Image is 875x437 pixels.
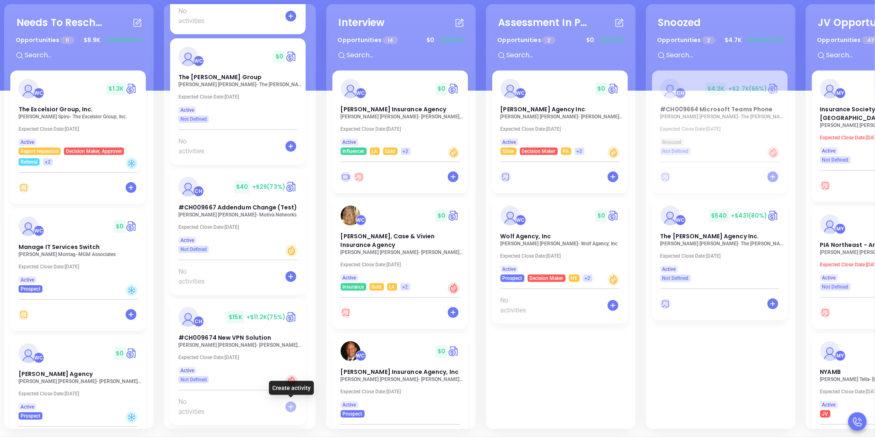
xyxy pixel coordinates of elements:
a: Quote [448,345,460,357]
span: Prospect [21,411,40,421]
span: +2 [45,157,51,167]
div: Walter Contreras [356,215,366,226]
span: Active [503,265,516,274]
span: Decision Maker [530,274,564,283]
p: Jessica A. Hess - The Willis E. Kilborne Agency Inc. [660,241,784,247]
div: Hot [767,147,779,159]
div: Megan Youmans [835,88,846,99]
a: Quote [126,220,138,233]
a: profileWalter Contreras$0Circle dollar[PERSON_NAME] Agency Inc[PERSON_NAME] [PERSON_NAME]- [PERSO... [492,70,628,155]
div: Walter Contreras [356,350,366,361]
img: The Reis Group [178,47,198,66]
span: Active [180,366,194,375]
div: Megan Youmans [835,350,846,361]
span: Not Defined [662,147,689,156]
img: Lowry-Dunham, Case & Vivien Insurance Agency [341,206,360,226]
span: Not Defined [180,375,207,384]
p: Opportunities [657,33,716,48]
p: Expected Close Date: [DATE] [660,253,784,259]
span: +2 [585,274,591,283]
span: $ 40 [234,181,250,193]
div: Warm [608,274,620,286]
p: Expected Close Date: [DATE] [178,94,302,100]
span: +$3.2K (67%) [746,36,784,45]
div: SnoozedOpportunities 2$4.7K+$3.2K(67%) [652,10,789,70]
span: $ 0 [435,209,447,222]
div: InterviewOpportunities 14$0+$0(0%) [332,10,470,70]
a: profileWalter Contreras$0Circle dollar[PERSON_NAME] Insurance Agency, Inc[PERSON_NAME] [PERSON_NA... [332,333,468,418]
div: Snoozed [658,15,701,30]
p: Andrea Guillory - Harlan Insurance Agency [341,114,464,120]
span: The Excelsior Group, Inc. [19,105,93,113]
div: Walter Contreras [515,88,526,99]
a: Quote [126,347,138,359]
p: Expected Close Date: [DATE] [341,126,464,132]
span: Dreher Agency Inc [501,105,585,113]
div: Interview [339,15,385,30]
div: Cold [126,284,138,296]
span: The Willis E. Kilborne Agency Inc. [660,232,759,240]
span: $ 0 [435,82,447,95]
input: Search... [666,50,789,61]
p: Michael Herman - Hank Lane Music & Productions [178,342,302,348]
p: David Spiro - The Excelsior Group, Inc. [19,114,142,120]
span: +$0 (0%) [439,36,464,45]
span: No activities [178,267,214,287]
p: Owen McKane - The Reis Group [178,82,302,87]
span: Active [503,138,516,147]
div: profileWalter Contreras$540+$431(80%)Circle dollarThe [PERSON_NAME] Agency Inc.[PERSON_NAME] [PER... [652,197,789,324]
p: Rachel Montag - MGM Associates [19,251,142,257]
span: $ 0 [595,209,607,222]
span: Referral [21,157,37,167]
span: $ 4.2K [705,82,727,95]
img: Vitale Agency [19,343,38,363]
input: Search... [346,50,470,61]
span: $ 0 [114,220,126,233]
span: Active [343,138,356,147]
span: PA [563,147,569,156]
span: Gold [385,147,395,156]
span: Prospect [503,274,522,283]
span: 2 [543,36,555,44]
span: Active [822,400,836,409]
span: $ 4.7K [723,34,744,47]
a: profileWalter Contreras$1.3KCircle dollarThe Excelsior Group, Inc.[PERSON_NAME] Spiro- The Excels... [10,70,146,166]
div: Cold [126,157,138,169]
p: Ted Butz - Dreher Agency Inc [501,114,624,120]
span: $ 0 [435,345,447,358]
span: Snoozed [662,138,682,147]
a: profileWalter Contreras$0Circle dollar[PERSON_NAME] Insurance Agency[PERSON_NAME] [PERSON_NAME]- ... [332,70,468,155]
p: Connie Caputo - Wolf Agency, Inc [501,241,624,247]
span: 2 [702,36,715,44]
span: +$2.7K (66%) [729,85,767,93]
span: +$5.8K (66%) [104,36,142,45]
img: Quote [448,82,460,95]
div: profileCarla Humber$40+$29(73%)Circle dollar#CH009667 Addendum Change (Test)[PERSON_NAME] [PERSON... [170,169,310,299]
span: +$431 (80%) [731,211,767,220]
img: Gaudette Insurance Agency, Inc [341,341,360,361]
a: profileCarla Humber$40+$29(73%)Circle dollar#CH009667 Addendum Change (Test)[PERSON_NAME] [PERSON... [170,169,306,253]
span: +$0 (0%) [599,36,624,45]
div: Assessment In Progress [498,15,589,30]
div: Walter Contreras [33,88,44,99]
img: #CH009674 New VPN Solution [178,307,198,327]
img: Quote [608,82,620,95]
p: Expected Close Date: [DATE] [19,126,142,132]
span: No activities [178,136,214,156]
p: Opportunities [498,33,556,48]
span: No activities [178,6,214,26]
input: Search... [24,50,147,61]
div: Walter Contreras [33,352,44,363]
div: Carla Humber [675,88,686,99]
img: The Willis E. Kilborne Agency Inc. [660,206,680,226]
span: #CH009667 Addendum Change (Test) [178,203,297,211]
a: profileWalter Contreras$0Circle dollar[PERSON_NAME] Agency[PERSON_NAME] [PERSON_NAME]- [PERSON_NA... [10,335,146,420]
img: PIA Northeast - Annual Convention [820,214,840,234]
span: +2 [402,282,408,291]
a: Quote [285,181,297,193]
span: +2 [403,147,409,156]
img: Quote [285,50,297,63]
span: Not Defined [180,115,207,124]
a: profileWalter Contreras$0Circle dollar[PERSON_NAME], Case & Vivien Insurance Agency[PERSON_NAME] ... [332,197,468,291]
a: profileWalter Contreras$540+$431(80%)Circle dollarThe [PERSON_NAME] Agency Inc.[PERSON_NAME] [PER... [652,197,788,282]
